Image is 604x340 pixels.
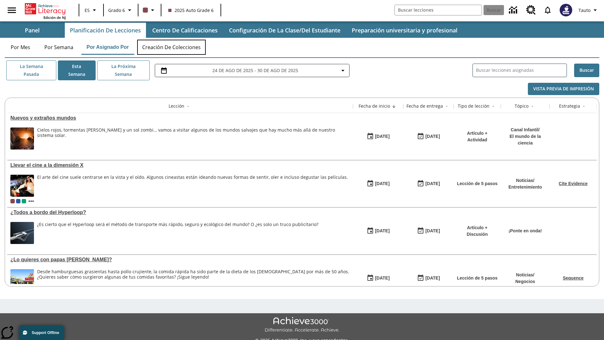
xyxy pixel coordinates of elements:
div: Llevar el cine a la dimensión X [10,162,350,168]
button: Sort [580,103,588,110]
div: [DATE] [375,274,389,282]
p: Lección de 5 pasos [457,180,497,187]
button: 08/24/25: Último día en que podrá accederse la lección [415,178,442,190]
button: La semana pasada [6,60,56,80]
div: Tópico [515,103,528,109]
span: Edición de NJ [43,15,66,20]
a: Portada [25,3,66,15]
button: Por semana [39,40,78,55]
button: Perfil/Configuración [576,4,601,16]
a: ¿Lo quieres con papas fritas?, Lecciones [10,257,350,263]
div: Nuevos y extraños mundos [10,115,350,121]
img: Avatar [560,4,572,16]
button: Por asignado por [81,40,134,55]
button: Centro de calificaciones [147,23,223,38]
button: Seleccione el intervalo de fechas opción del menú [158,67,347,74]
p: Noticias / [508,177,542,184]
div: Estrategia [559,103,580,109]
button: Panel [1,23,64,38]
a: Cite Evidence [559,181,588,186]
div: [DATE] [375,133,389,140]
button: 07/20/26: Último día en que podrá accederse la lección [415,272,442,284]
p: Lección de 5 pasos [457,275,497,281]
p: Artículo + Discusión [457,224,498,238]
button: Sort [489,103,497,110]
button: Escoja un nuevo avatar [556,2,576,18]
div: [DATE] [425,274,440,282]
button: Esta semana [58,60,96,80]
button: Por mes [5,40,36,55]
p: ¡Ponte en onda! [509,228,542,234]
button: Preparación universitaria y profesional [347,23,462,38]
button: 08/24/25: Último día en que podrá accederse la lección [415,131,442,143]
div: [DATE] [375,180,389,188]
input: Buscar lecciones asignadas [476,66,567,75]
div: [DATE] [425,227,440,235]
span: ES [85,7,90,14]
div: Desde hamburguesas grasientas hasta pollo crujiente, la comida rápida ha sido parte de la dieta d... [37,269,350,280]
a: ¿Todos a bordo del Hyperloop?, Lecciones [10,210,350,215]
button: Sort [184,103,192,110]
img: Representación artística del vehículo Hyperloop TT entrando en un túnel [10,222,34,244]
span: 24 de ago de 2025 - 30 de ago de 2025 [212,67,298,74]
div: Fecha de inicio [359,103,390,109]
span: Tauto [579,7,590,14]
div: [DATE] [425,180,440,188]
img: Achieve3000 Differentiate Accelerate Achieve [265,317,339,333]
div: OL 2025 Auto Grade 7 [16,199,20,203]
p: Artículo + Actividad [457,130,498,143]
div: Portada [25,2,66,20]
button: Vista previa de impresión [528,83,599,95]
a: Nuevos y extraños mundos, Lecciones [10,115,350,121]
button: La próxima semana [97,60,150,80]
p: Negocios [515,278,535,285]
div: Cielos rojos, tormentas [PERSON_NAME] y un sol zombi… vamos a visitar algunos de los mundos salva... [37,127,350,138]
img: Uno de los primeros locales de McDonald's, con el icónico letrero rojo y los arcos amarillos. [10,269,34,291]
span: Cielos rojos, tormentas de gemas y un sol zombi… vamos a visitar algunos de los mundos salvajes q... [37,127,350,150]
button: Sort [528,103,536,110]
div: ¿Es cierto que el Hyperloop será el método de transporte más rápido, seguro y ecológico del mundo... [37,222,318,244]
a: Notificaciones [540,2,556,18]
p: El mundo de la ciencia [504,133,546,146]
button: 07/14/25: Primer día en que estuvo disponible la lección [365,272,392,284]
div: Desde hamburguesas grasientas hasta pollo crujiente, la comida rápida ha sido parte de la dieta d... [37,269,350,291]
input: Buscar campo [395,5,482,15]
button: 08/18/25: Primer día en que estuvo disponible la lección [365,178,392,190]
a: Centro de información [505,2,523,19]
a: Sequence [563,275,584,280]
button: 07/21/25: Primer día en que estuvo disponible la lección [365,225,392,237]
div: El arte del cine suele centrarse en la vista y el oído. Algunos cineastas están ideando nuevas fo... [37,175,348,180]
img: El panel situado frente a los asientos rocía con agua nebulizada al feliz público en un cine equi... [10,175,34,197]
span: Support Offline [32,331,59,335]
button: Buscar [574,64,599,77]
div: Fecha de entrega [406,103,443,109]
button: Mostrar más clases [27,197,35,205]
button: Lenguaje: ES, Selecciona un idioma [81,4,101,16]
a: Centro de recursos, Se abrirá en una pestaña nueva. [523,2,540,19]
div: Tipo de lección [458,103,489,109]
button: Grado: Grado 6, Elige un grado [106,4,136,16]
button: Planificación de lecciones [65,23,146,38]
button: Abrir el menú lateral [3,1,21,20]
div: ¿Lo quieres con papas fritas? [10,257,350,263]
a: Llevar el cine a la dimensión X, Lecciones [10,162,350,168]
p: Entretenimiento [508,184,542,190]
button: Sort [390,103,398,110]
div: El arte del cine suele centrarse en la vista y el oído. Algunos cineastas están ideando nuevas fo... [37,175,348,197]
div: 2025 Auto Grade 4 [22,199,26,203]
button: 06/30/26: Último día en que podrá accederse la lección [415,225,442,237]
p: Canal Infantil / [504,127,546,133]
button: 08/24/25: Primer día en que estuvo disponible la lección [365,131,392,143]
button: El color de la clase es café oscuro. Cambiar el color de la clase. [140,4,159,16]
button: Support Offline [19,326,64,340]
button: Configuración de la clase/del estudiante [224,23,345,38]
div: Clase actual [10,199,15,203]
div: ¿Todos a bordo del Hyperloop? [10,210,350,215]
span: Grado 6 [108,7,125,14]
span: 2025 Auto Grade 6 [168,7,214,14]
